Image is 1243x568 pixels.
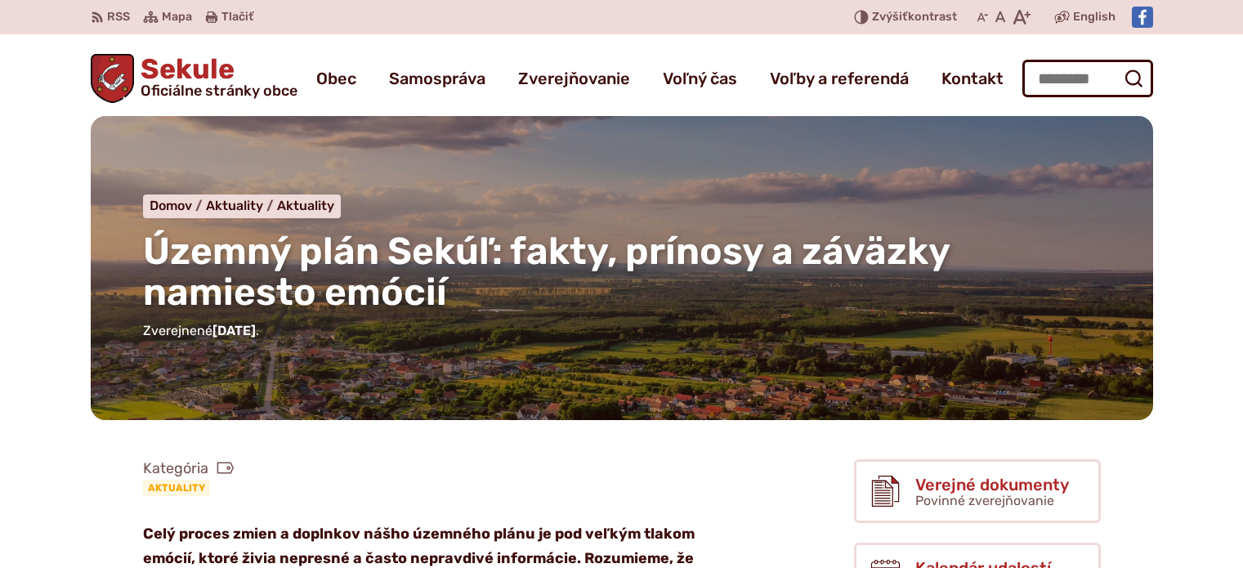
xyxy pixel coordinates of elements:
[518,56,630,101] a: Zverejňovanie
[221,11,253,25] span: Tlačiť
[854,459,1101,523] a: Verejné dokumenty Povinné zverejňovanie
[663,56,737,101] a: Voľný čas
[389,56,485,101] a: Samospráva
[770,56,909,101] a: Voľby a referendá
[134,56,297,98] span: Sekule
[212,323,256,338] span: [DATE]
[1132,7,1153,28] img: Prejsť na Facebook stránku
[872,10,908,24] span: Zvýšiť
[316,56,356,101] a: Obec
[91,54,135,103] img: Prejsť na domovskú stránku
[107,7,130,27] span: RSS
[162,7,192,27] span: Mapa
[915,493,1054,508] span: Povinné zverejňovanie
[143,229,950,315] span: Územný plán Sekúľ: fakty, prínosy a záväzky namiesto emócií
[1070,7,1119,27] a: English
[91,54,298,103] a: Logo Sekule, prejsť na domovskú stránku.
[941,56,1004,101] a: Kontakt
[143,320,1101,342] p: Zverejnené .
[872,11,957,25] span: kontrast
[277,198,334,213] a: Aktuality
[150,198,206,213] a: Domov
[150,198,192,213] span: Domov
[915,476,1069,494] span: Verejné dokumenty
[1073,7,1116,27] span: English
[206,198,263,213] span: Aktuality
[143,459,235,478] span: Kategória
[206,198,277,213] a: Aktuality
[143,480,210,496] a: Aktuality
[141,83,297,98] span: Oficiálne stránky obce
